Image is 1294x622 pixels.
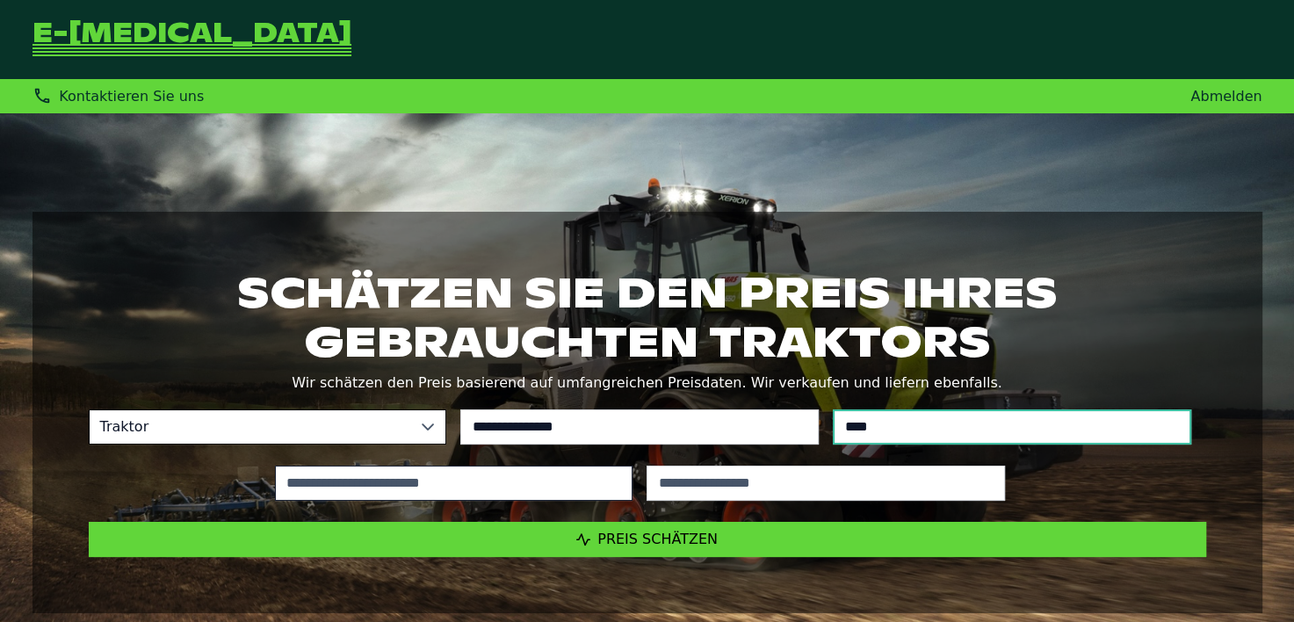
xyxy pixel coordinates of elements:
[597,531,718,547] span: Preis schätzen
[89,522,1206,557] button: Preis schätzen
[33,86,205,106] div: Kontaktieren Sie uns
[90,410,411,444] span: Traktor
[59,88,204,105] span: Kontaktieren Sie uns
[89,371,1206,395] p: Wir schätzen den Preis basierend auf umfangreichen Preisdaten. Wir verkaufen und liefern ebenfalls.
[89,268,1206,366] h1: Schätzen Sie den Preis Ihres gebrauchten Traktors
[1190,88,1261,105] a: Abmelden
[33,21,351,58] a: Zurück zur Startseite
